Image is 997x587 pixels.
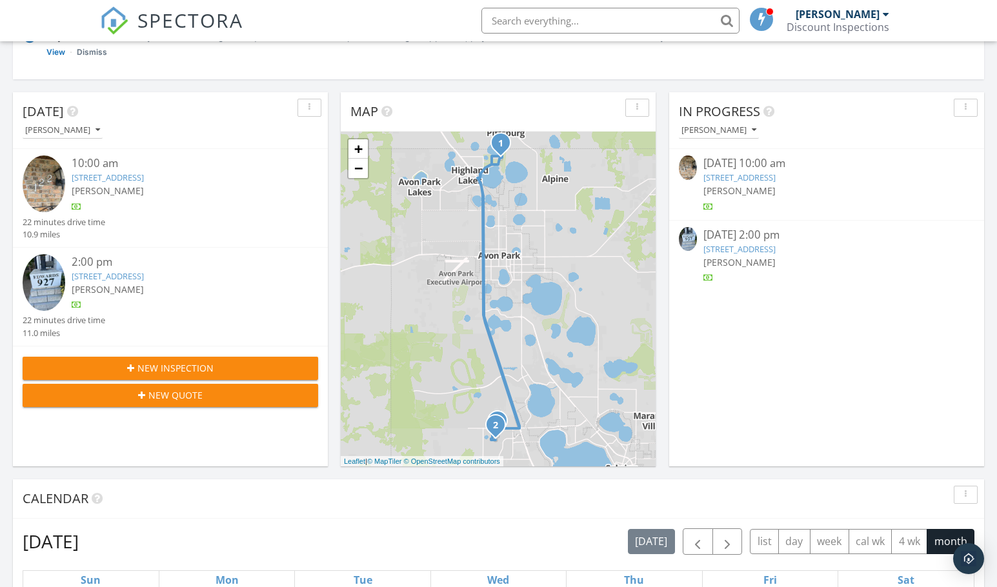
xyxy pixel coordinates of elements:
a: [DATE] 2:00 pm [STREET_ADDRESS] [PERSON_NAME] [679,227,974,284]
button: [PERSON_NAME] [679,122,759,139]
img: 9564430%2Fcover_photos%2Fzb8xibDdpfL6PcOfhj93%2Fsmall.jpg [23,155,65,212]
button: New Quote [23,384,318,407]
div: [DATE] 2:00 pm [703,227,950,243]
button: cal wk [849,529,892,554]
span: [PERSON_NAME] [703,256,776,268]
img: 9550575%2Freports%2Fb6c8965b-6d16-401b-b9e8-c28b6fb6c6d4%2Fcover_photos%2FMYSSvJrDXwIjK8t9v9Wr%2F... [679,227,697,251]
a: View [46,46,65,59]
div: 22 minutes drive time [23,314,105,326]
a: [STREET_ADDRESS] [703,243,776,255]
div: 927 Cirrus St, Sebring, FL 33872 [496,424,503,432]
span: [DATE] [23,103,64,120]
span: In Progress [679,103,760,120]
i: 1 [498,139,503,148]
div: [PERSON_NAME] [25,126,100,135]
div: [PERSON_NAME] [796,8,880,21]
span: Map [350,103,378,120]
div: 122 Hillcrest Dr, Avon Park, FL 33825 [501,143,509,150]
input: Search everything... [481,8,740,34]
div: Discount Inspections [787,21,889,34]
span: [PERSON_NAME] [72,283,144,295]
div: Open Intercom Messenger [953,543,984,574]
div: 9d [945,30,974,59]
button: day [778,529,811,554]
a: Dismiss [77,46,107,59]
div: 10:00 am [72,155,294,172]
span: New Inspection [137,361,214,375]
i: 2 [493,421,498,430]
span: SPECTORA [137,6,243,34]
button: 4 wk [891,529,927,554]
h2: [DATE] [23,528,79,554]
div: [PERSON_NAME] [681,126,756,135]
button: week [810,529,849,554]
div: [DATE] 10:00 am [703,155,950,172]
a: Zoom in [348,139,368,159]
div: 10.9 miles [23,228,105,241]
button: list [750,529,779,554]
button: [DATE] [628,529,675,554]
a: 10:00 am [STREET_ADDRESS] [PERSON_NAME] 22 minutes drive time 10.9 miles [23,155,318,241]
a: Leaflet [344,457,365,465]
a: Zoom out [348,159,368,178]
button: [PERSON_NAME] [23,122,103,139]
img: 9550575%2Freports%2Fb6c8965b-6d16-401b-b9e8-c28b6fb6c6d4%2Fcover_photos%2FMYSSvJrDXwIjK8t9v9Wr%2F... [23,254,65,311]
a: [STREET_ADDRESS] [703,172,776,183]
a: 2:00 pm [STREET_ADDRESS] [PERSON_NAME] 22 minutes drive time 11.0 miles [23,254,318,339]
button: Next month [712,528,743,555]
button: New Inspection [23,357,318,380]
a: SPECTORA [100,17,243,45]
a: © MapTiler [367,457,402,465]
a: [STREET_ADDRESS] [72,172,144,183]
span: New Quote [148,388,203,402]
div: | [341,456,503,467]
img: 9564430%2Fcover_photos%2Fzb8xibDdpfL6PcOfhj93%2Fsmall.jpg [679,155,697,179]
span: [PERSON_NAME] [703,184,776,197]
div: 11.0 miles [23,327,105,339]
a: [STREET_ADDRESS] [72,270,144,282]
button: month [927,529,974,554]
span: [PERSON_NAME] [72,184,144,197]
div: 2:00 pm [72,254,294,270]
a: © OpenStreetMap contributors [404,457,500,465]
button: Previous month [683,528,713,555]
span: Calendar [23,490,88,507]
div: 22 minutes drive time [23,216,105,228]
a: [DATE] 10:00 am [STREET_ADDRESS] [PERSON_NAME] [679,155,974,213]
img: The Best Home Inspection Software - Spectora [100,6,128,35]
